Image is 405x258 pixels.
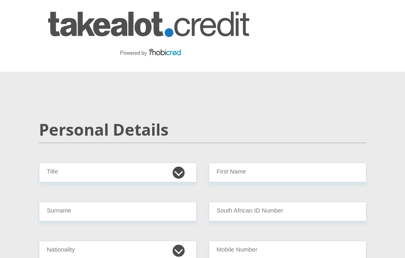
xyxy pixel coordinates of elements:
[209,163,366,182] input: First Name
[39,202,197,221] input: Surname
[209,202,366,221] input: ID Number
[39,120,366,139] h2: Personal Details
[48,12,249,60] img: takealot_credit logo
